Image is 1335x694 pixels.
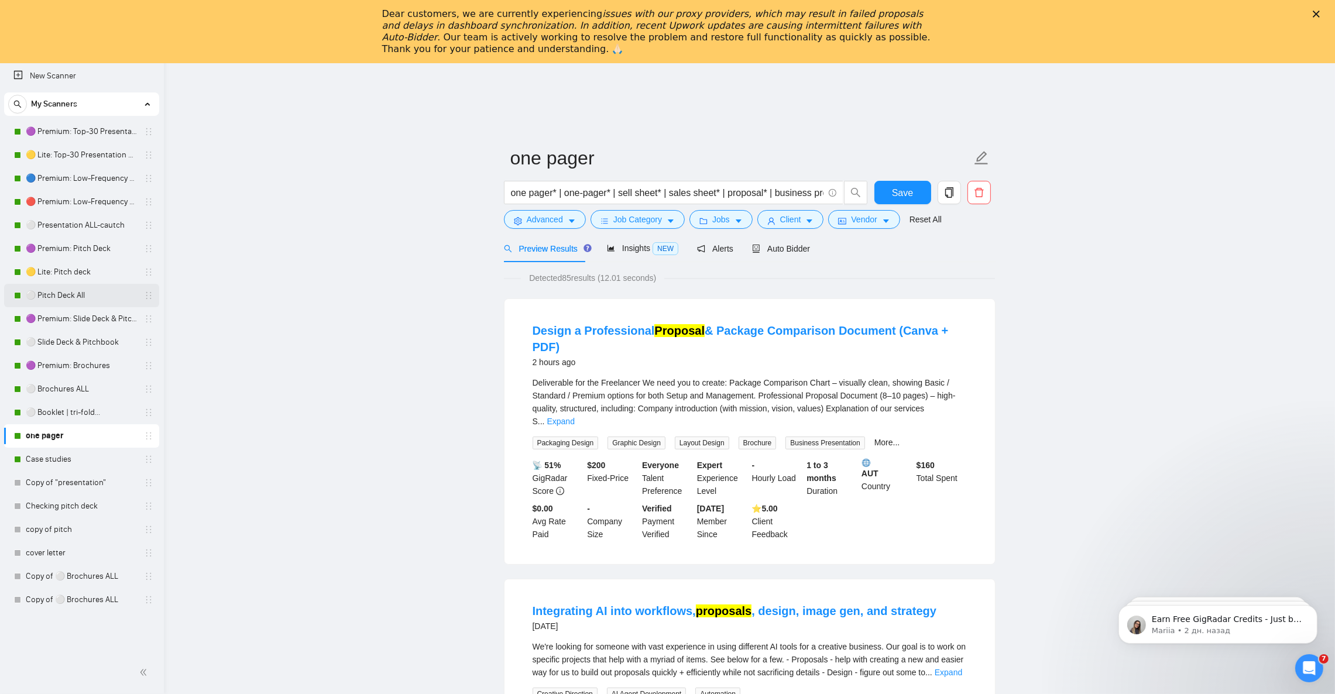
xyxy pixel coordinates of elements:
[892,185,913,200] span: Save
[862,459,870,467] img: 🌐
[144,595,153,604] span: holder
[26,541,137,565] a: cover letter
[587,461,605,470] b: $ 200
[914,459,969,497] div: Total Spent
[26,143,137,167] a: 🟡 Lite: Top-30 Presentation Keywords
[874,181,931,204] button: Save
[829,189,836,197] span: info-circle
[533,355,967,369] div: 2 hours ago
[862,459,912,478] b: AUT
[697,244,733,253] span: Alerts
[26,588,137,611] a: Copy of ⚪ Brochures ALL
[925,668,932,677] span: ...
[697,504,724,513] b: [DATE]
[675,437,729,449] span: Layout Design
[144,384,153,394] span: holder
[144,478,153,487] span: holder
[521,272,664,284] span: Detected 85 results (12.01 seconds)
[967,181,991,204] button: delete
[607,244,615,252] span: area-chart
[144,501,153,511] span: holder
[144,174,153,183] span: holder
[533,604,936,617] a: Integrating AI into workflows,proposals, design, image gen, and strategy
[556,487,564,495] span: info-circle
[838,217,846,225] span: idcard
[739,437,777,449] span: Brochure
[750,502,805,541] div: Client Feedback
[859,459,914,497] div: Country
[8,95,27,114] button: search
[752,244,810,253] span: Auto Bidder
[533,376,967,428] div: Deliverable for the Freelancer We need you to create: Package Comparison Chart – visually clean, ...
[697,461,723,470] b: Expert
[587,504,590,513] b: -
[654,324,705,337] mark: Proposal
[4,64,159,88] li: New Scanner
[642,504,672,513] b: Verified
[910,213,942,226] a: Reset All
[533,504,553,513] b: $0.00
[1295,654,1323,682] iframe: Intercom live chat
[26,377,137,401] a: ⚪ Brochures ALL
[807,461,836,483] b: 1 to 3 months
[608,437,665,449] span: Graphic Design
[804,459,859,497] div: Duration
[530,502,585,541] div: Avg Rate Paid
[1313,11,1324,18] div: Закрыть
[527,213,563,226] span: Advanced
[752,504,778,513] b: ⭐️ 5.00
[26,167,137,190] a: 🔵 Premium: Low-Frequency Presentations
[26,424,137,448] a: one pager
[144,548,153,558] span: holder
[689,210,753,229] button: folderJobscaret-down
[785,437,864,449] span: Business Presentation
[144,431,153,441] span: holder
[547,417,575,426] a: Expand
[514,217,522,225] span: setting
[144,291,153,300] span: holder
[917,461,935,470] b: $ 160
[696,604,752,617] mark: proposals
[533,619,936,633] div: [DATE]
[26,494,137,518] a: Checking pitch deck
[13,64,150,88] a: New Scanner
[144,338,153,347] span: holder
[26,307,137,331] a: 🟣 Premium: Slide Deck & Pitchbook
[600,217,609,225] span: bars
[144,455,153,464] span: holder
[752,245,760,253] span: robot
[712,213,730,226] span: Jobs
[9,100,26,108] span: search
[699,217,708,225] span: folder
[974,150,989,166] span: edit
[845,187,867,198] span: search
[26,284,137,307] a: ⚪ Pitch Deck All
[144,314,153,324] span: holder
[26,354,137,377] a: 🟣 Premium: Brochures
[139,666,151,678] span: double-left
[26,190,137,214] a: 🔴 Premium: Low-Frequency Presentations
[750,459,805,497] div: Hourly Load
[642,461,679,470] b: Everyone
[653,242,678,255] span: NEW
[1319,654,1329,664] span: 7
[533,324,949,353] a: Design a ProfessionalProposal& Package Comparison Document (Canva + PDF)
[382,8,935,55] div: Dear customers, we are currently experiencing . Our team is actively working to resolve the probl...
[568,217,576,225] span: caret-down
[828,210,900,229] button: idcardVendorcaret-down
[851,213,877,226] span: Vendor
[938,187,960,198] span: copy
[874,438,900,447] a: More...
[504,244,588,253] span: Preview Results
[533,437,599,449] span: Packaging Design
[533,642,966,677] span: We're looking for someone with vast experience in using different AI tools for a creative busines...
[805,217,814,225] span: caret-down
[882,217,890,225] span: caret-down
[144,408,153,417] span: holder
[530,459,585,497] div: GigRadar Score
[144,150,153,160] span: holder
[968,187,990,198] span: delete
[640,459,695,497] div: Talent Preference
